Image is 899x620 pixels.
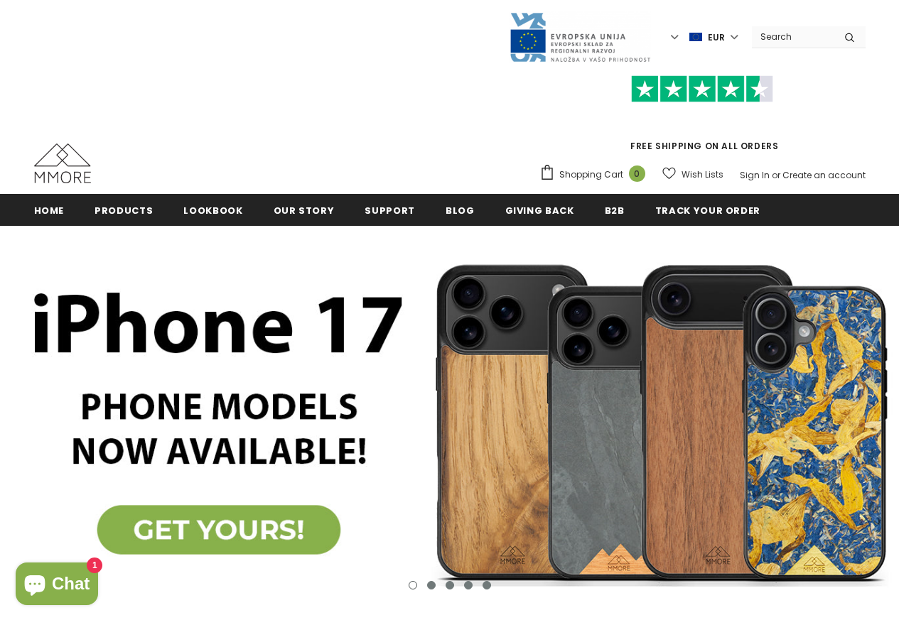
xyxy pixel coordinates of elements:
a: Blog [446,194,475,226]
a: Track your order [655,194,760,226]
span: Home [34,204,65,217]
inbox-online-store-chat: Shopify online store chat [11,562,102,609]
img: MMORE Cases [34,143,91,183]
a: Wish Lists [662,162,723,187]
button: 1 [409,581,417,589]
a: Products [95,194,153,226]
a: Lookbook [183,194,242,226]
span: support [365,204,415,217]
a: support [365,194,415,226]
span: EUR [708,31,725,45]
button: 5 [483,581,491,589]
span: 0 [629,165,645,182]
a: Giving back [505,194,574,226]
a: Javni Razpis [509,31,651,43]
button: 3 [446,581,454,589]
span: Track your order [655,204,760,217]
a: Our Story [274,194,335,226]
button: 2 [427,581,436,589]
img: Trust Pilot Stars [631,75,773,103]
a: Shopping Cart 0 [539,164,652,185]
input: Search Site [752,26,834,47]
iframe: Customer reviews powered by Trustpilot [539,102,866,139]
a: Home [34,194,65,226]
span: Products [95,204,153,217]
span: FREE SHIPPING ON ALL ORDERS [539,82,866,152]
span: Giving back [505,204,574,217]
button: 4 [464,581,473,589]
a: Create an account [782,169,866,181]
span: or [772,169,780,181]
a: Sign In [740,169,770,181]
img: Javni Razpis [509,11,651,63]
span: Wish Lists [682,168,723,182]
span: B2B [605,204,625,217]
span: Our Story [274,204,335,217]
span: Blog [446,204,475,217]
span: Lookbook [183,204,242,217]
a: B2B [605,194,625,226]
span: Shopping Cart [559,168,623,182]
